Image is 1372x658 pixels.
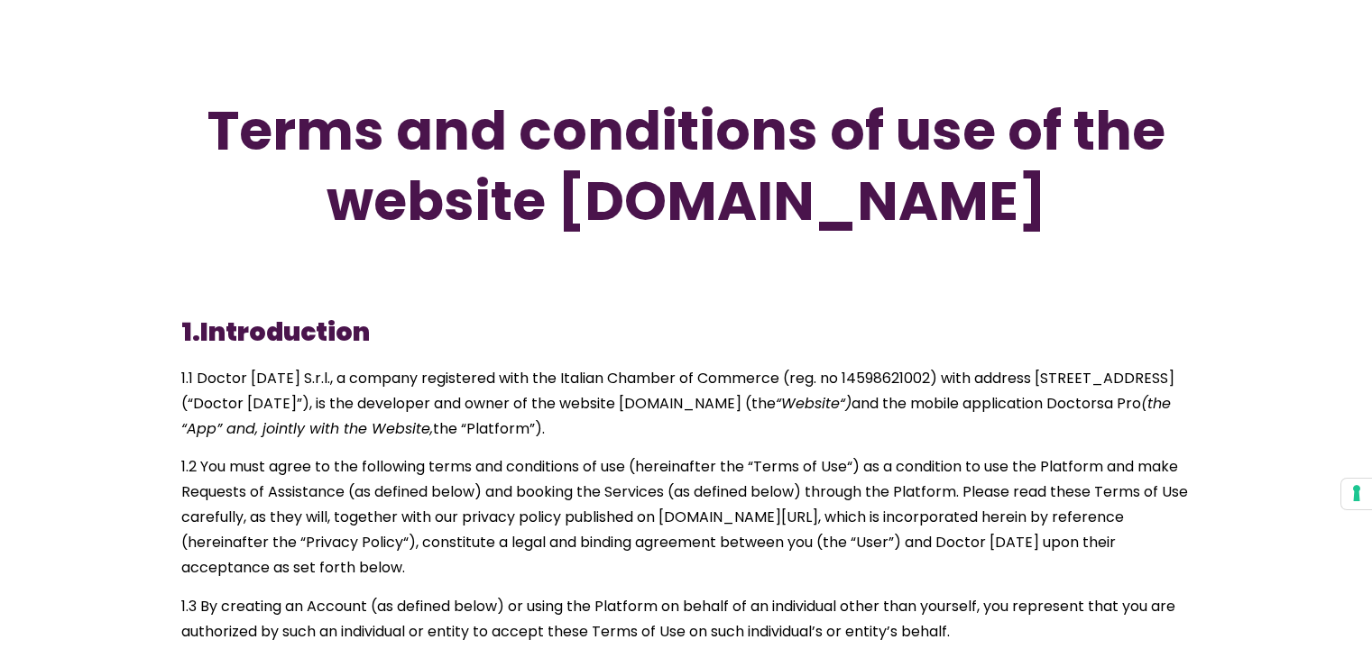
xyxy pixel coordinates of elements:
span: the “Platform”). [433,418,545,439]
button: Your consent preferences for tracking technologies [1341,479,1372,509]
span: and the mobile application Doctorsa Pro [852,393,1141,414]
h1: Terms and conditions of use of the website [DOMAIN_NAME] [181,96,1192,236]
span: 1.3 By creating an Account (as defined below) or using the Platform on behalf of an individual ot... [181,596,1175,642]
b: 1.Introduction [181,315,370,350]
span: “Website“) [776,393,852,414]
span: 1.1 Doctor [DATE] S.r.l., a company registered with the Italian Chamber of Commerce (reg. no 1459... [181,368,1174,414]
span: 1.2 You must agree to the following terms and conditions of use (hereinafter the “Terms of Use“) ... [181,456,1188,578]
